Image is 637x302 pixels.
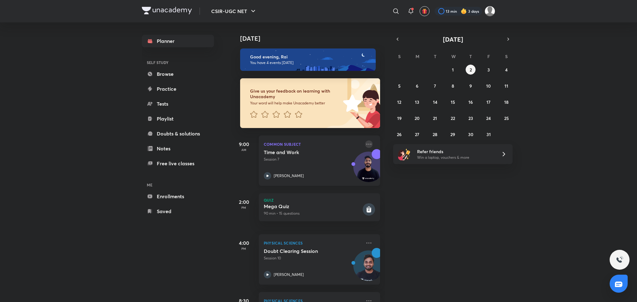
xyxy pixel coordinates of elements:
abbr: Thursday [469,53,472,59]
abbr: Monday [416,53,419,59]
img: feedback_image [322,78,380,128]
img: Avatar [354,254,384,284]
button: October 29, 2025 [448,129,458,139]
h5: Mega Quiz [264,203,361,209]
button: October 20, 2025 [412,113,422,123]
abbr: October 16, 2025 [468,99,473,105]
button: October 1, 2025 [448,65,458,75]
abbr: October 21, 2025 [433,115,437,121]
abbr: October 10, 2025 [486,83,491,89]
abbr: October 31, 2025 [486,131,491,137]
p: PM [231,206,256,209]
p: Session 10 [264,255,361,261]
h5: 9:00 [231,140,256,148]
abbr: October 14, 2025 [433,99,437,105]
button: October 5, 2025 [394,81,404,91]
p: Win a laptop, vouchers & more [417,155,494,160]
abbr: October 27, 2025 [415,131,419,137]
button: October 28, 2025 [430,129,440,139]
abbr: October 9, 2025 [469,83,472,89]
button: October 24, 2025 [484,113,494,123]
p: Common Subject [264,140,361,148]
button: October 12, 2025 [394,97,404,107]
abbr: October 15, 2025 [451,99,455,105]
abbr: October 20, 2025 [415,115,420,121]
abbr: October 25, 2025 [504,115,509,121]
h6: SELF STUDY [142,57,214,68]
a: Tests [142,98,214,110]
button: October 31, 2025 [484,129,494,139]
abbr: October 18, 2025 [504,99,509,105]
p: [PERSON_NAME] [274,272,304,277]
abbr: October 30, 2025 [468,131,473,137]
h6: ME [142,180,214,190]
img: avatar [422,8,427,14]
a: Notes [142,142,214,155]
abbr: October 4, 2025 [505,67,508,73]
abbr: October 12, 2025 [397,99,401,105]
h5: 2:00 [231,198,256,206]
p: AM [231,148,256,152]
button: October 8, 2025 [448,81,458,91]
button: October 21, 2025 [430,113,440,123]
abbr: October 7, 2025 [434,83,436,89]
abbr: Wednesday [451,53,456,59]
button: October 27, 2025 [412,129,422,139]
img: streak [461,8,467,14]
abbr: Tuesday [434,53,436,59]
img: Company Logo [142,7,192,14]
abbr: October 3, 2025 [487,67,490,73]
button: October 11, 2025 [501,81,511,91]
a: Company Logo [142,7,192,16]
button: October 14, 2025 [430,97,440,107]
abbr: October 6, 2025 [416,83,418,89]
button: CSIR-UGC NET [207,5,261,17]
a: Practice [142,83,214,95]
a: Free live classes [142,157,214,170]
button: October 2, 2025 [466,65,476,75]
button: October 15, 2025 [448,97,458,107]
img: referral [398,148,411,160]
h6: Give us your feedback on learning with Unacademy [250,88,341,99]
button: October 9, 2025 [466,81,476,91]
p: Your word will help make Unacademy better [250,101,341,106]
button: October 6, 2025 [412,81,422,91]
abbr: October 11, 2025 [504,83,508,89]
abbr: October 17, 2025 [486,99,491,105]
abbr: October 22, 2025 [451,115,455,121]
button: October 17, 2025 [484,97,494,107]
abbr: October 28, 2025 [433,131,437,137]
abbr: October 2, 2025 [470,67,472,73]
button: avatar [420,6,430,16]
img: ttu [616,256,623,263]
p: 90 min • 15 questions [264,211,361,216]
h6: Good evening, Rai [250,54,370,60]
abbr: October 8, 2025 [452,83,454,89]
a: Enrollments [142,190,214,203]
button: October 23, 2025 [466,113,476,123]
abbr: October 23, 2025 [468,115,473,121]
abbr: October 1, 2025 [452,67,454,73]
a: Playlist [142,112,214,125]
a: Planner [142,35,214,47]
abbr: Friday [487,53,490,59]
p: Physical Sciences [264,239,361,247]
a: Saved [142,205,214,217]
button: October 3, 2025 [484,65,494,75]
img: Avatar [354,155,384,185]
button: October 10, 2025 [484,81,494,91]
button: October 7, 2025 [430,81,440,91]
abbr: October 5, 2025 [398,83,401,89]
p: Quiz [264,198,375,202]
button: October 22, 2025 [448,113,458,123]
img: Rai Haldar [485,6,495,16]
button: [DATE] [402,35,504,43]
p: You have 4 events [DATE] [250,60,370,65]
a: Browse [142,68,214,80]
h6: Refer friends [417,148,494,155]
abbr: Sunday [398,53,401,59]
p: Session 7 [264,157,361,162]
button: October 18, 2025 [501,97,511,107]
button: October 13, 2025 [412,97,422,107]
button: October 19, 2025 [394,113,404,123]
